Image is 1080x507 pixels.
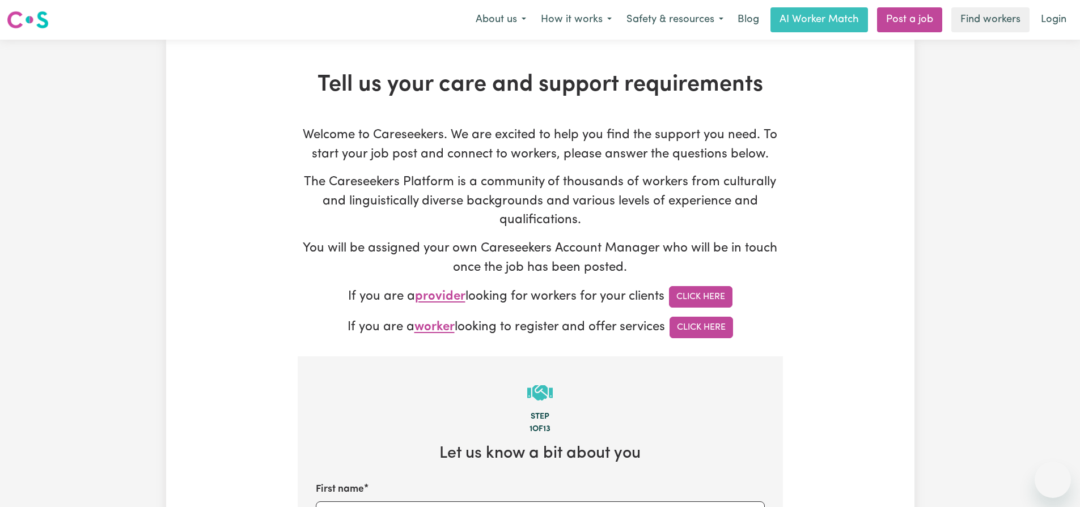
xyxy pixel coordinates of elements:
p: If you are a looking to register and offer services [298,317,783,338]
button: About us [468,8,533,32]
a: Blog [731,7,766,32]
span: worker [414,321,455,334]
div: Step [316,411,765,423]
a: Click Here [669,286,732,308]
label: First name [316,482,364,497]
h2: Let us know a bit about you [316,444,765,464]
iframe: Button to launch messaging window [1035,462,1071,498]
p: If you are a looking for workers for your clients [298,286,783,308]
a: Careseekers logo [7,7,49,33]
img: Careseekers logo [7,10,49,30]
a: AI Worker Match [770,7,868,32]
a: Find workers [951,7,1030,32]
p: You will be assigned your own Careseekers Account Manager who will be in touch once the job has b... [298,239,783,277]
a: Login [1034,7,1073,32]
a: Click Here [670,317,733,338]
button: How it works [533,8,619,32]
span: provider [415,291,465,304]
button: Safety & resources [619,8,731,32]
h1: Tell us your care and support requirements [298,71,783,99]
div: 1 of 13 [316,423,765,436]
p: The Careseekers Platform is a community of thousands of workers from culturally and linguisticall... [298,173,783,230]
a: Post a job [877,7,942,32]
p: Welcome to Careseekers. We are excited to help you find the support you need. To start your job p... [298,126,783,164]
